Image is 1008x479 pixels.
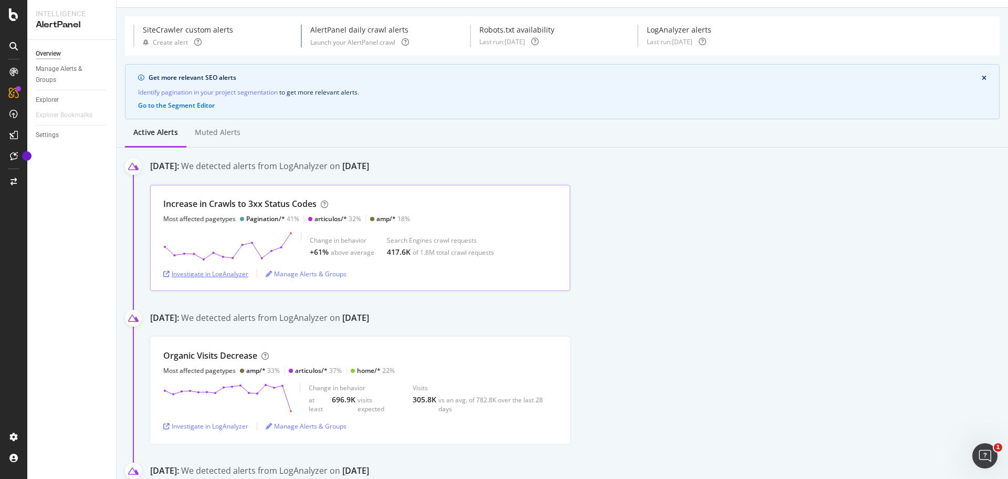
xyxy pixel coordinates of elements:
[438,395,557,413] div: vs an avg. of 782.8K over the last 28 days
[413,383,557,392] div: Visits
[138,102,215,109] button: Go to the Segment Editor
[266,418,346,435] button: Manage Alerts & Groups
[246,366,266,375] div: amp/*
[150,312,179,326] div: [DATE]:
[647,25,711,35] div: LogAnalyzer alerts
[138,87,278,98] a: Identify pagination in your project segmentation
[413,248,494,257] div: of 1.8M total crawl requests
[36,130,59,141] div: Settings
[143,37,188,47] button: Create alert
[266,422,346,431] a: Manage Alerts & Groups
[163,366,236,375] div: Most affected pagetypes
[36,48,61,59] div: Overview
[331,248,374,257] div: above average
[358,395,400,413] div: visits expected
[309,383,400,392] div: Change in behavior
[332,394,355,405] div: 696.9K
[266,265,346,282] button: Manage Alerts & Groups
[310,25,409,35] div: AlertPanel daily crawl alerts
[342,160,369,172] div: [DATE]
[36,48,109,59] a: Overview
[342,312,369,324] div: [DATE]
[310,37,395,47] button: Launch your AlertPanel crawl
[310,38,395,47] div: Launch your AlertPanel crawl
[195,127,240,138] div: Muted alerts
[133,127,178,138] div: Active alerts
[163,350,257,362] div: Organic Visits Decrease
[163,214,236,223] div: Most affected pagetypes
[125,64,1000,119] div: info banner
[181,312,369,326] div: We detected alerts from LogAnalyzer on
[143,25,233,35] div: SiteCrawler custom alerts
[36,130,109,141] a: Settings
[314,214,361,223] div: 32%
[310,247,329,257] div: +61%
[266,269,346,278] a: Manage Alerts & Groups
[163,269,248,278] a: Investigate in LogAnalyzer
[309,395,330,413] div: at least
[994,443,1002,452] span: 1
[246,214,299,223] div: 41%
[647,37,692,46] div: Last run: [DATE]
[295,366,342,375] div: 37%
[149,73,982,82] div: Get more relevant SEO alerts
[36,19,108,31] div: AlertPanel
[357,366,395,375] div: 22%
[387,247,411,257] div: 417.6K
[163,422,248,431] a: Investigate in LogAnalyzer
[22,151,31,161] div: Tooltip anchor
[413,394,436,405] div: 305.8K
[138,87,986,98] div: to get more relevant alerts .
[163,265,248,282] button: Investigate in LogAnalyzer
[246,366,280,375] div: 33%
[295,366,328,375] div: articulos/*
[150,465,179,479] div: [DATE]:
[36,8,108,19] div: Intelligence
[342,465,369,477] div: [DATE]
[376,214,410,223] div: 18%
[163,198,317,210] div: Increase in Crawls to 3xx Status Codes
[36,110,103,121] a: Explorer Bookmarks
[972,443,997,468] iframe: Intercom live chat
[246,214,285,223] div: Pagination/*
[310,236,374,245] div: Change in behavior
[479,25,554,35] div: Robots.txt availability
[376,214,396,223] div: amp/*
[36,95,59,106] div: Explorer
[181,465,369,479] div: We detected alerts from LogAnalyzer on
[36,95,109,106] a: Explorer
[36,64,99,86] div: Manage Alerts & Groups
[36,110,92,121] div: Explorer Bookmarks
[150,160,179,174] div: [DATE]:
[181,160,369,174] div: We detected alerts from LogAnalyzer on
[357,366,381,375] div: home/*
[163,418,248,435] button: Investigate in LogAnalyzer
[314,214,347,223] div: articulos/*
[387,236,494,245] div: Search Engines crawl requests
[479,37,525,46] div: Last run: [DATE]
[36,64,109,86] a: Manage Alerts & Groups
[979,72,989,84] button: close banner
[153,38,188,47] div: Create alert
